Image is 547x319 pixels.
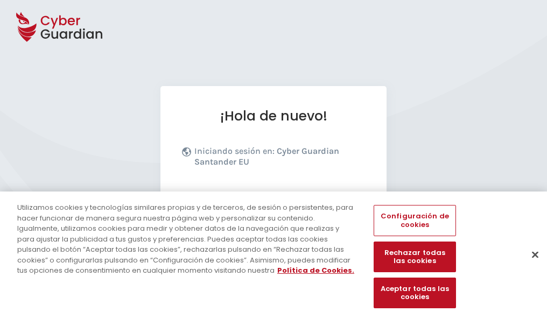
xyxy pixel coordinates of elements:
[523,243,547,266] button: Cerrar
[194,146,339,167] b: Cyber Guardian Santander EU
[194,146,362,173] p: Iniciando sesión en:
[374,242,455,272] button: Rechazar todas las cookies
[182,108,365,124] h1: ¡Hola de nuevo!
[374,205,455,236] button: Configuración de cookies, Abre el cuadro de diálogo del centro de preferencias.
[277,265,354,275] a: Más información sobre su privacidad, se abre en una nueva pestaña
[17,202,357,276] div: Utilizamos cookies y tecnologías similares propias y de terceros, de sesión o persistentes, para ...
[374,278,455,308] button: Aceptar todas las cookies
